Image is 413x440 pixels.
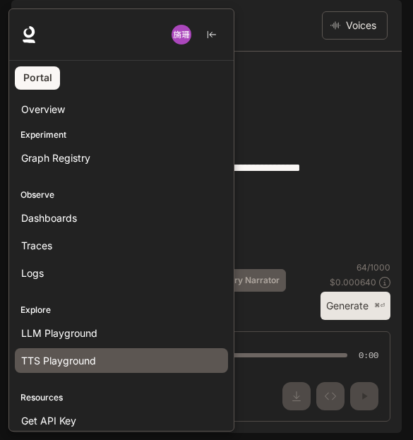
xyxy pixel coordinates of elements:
p: Resources [9,391,234,404]
p: Explore [9,304,234,316]
span: TTS Playground [21,353,96,368]
span: Get API Key [21,413,76,428]
img: User avatar [172,25,191,44]
span: Logs [21,266,44,280]
a: Dashboards [15,206,228,230]
p: Observe [9,189,234,201]
span: Graph Registry [21,150,90,165]
span: Overview [21,102,65,117]
a: Overview [15,97,228,121]
p: Experiment [9,129,234,141]
a: LLM Playground [15,321,228,345]
span: Traces [21,238,52,253]
a: Logs [15,261,228,285]
a: TTS Playground [15,348,228,373]
span: LLM Playground [21,326,97,340]
a: Portal [15,66,60,90]
a: Traces [15,233,228,258]
button: User avatar [167,20,196,49]
a: Get API Key [15,408,228,433]
a: Graph Registry [15,145,228,170]
span: Dashboards [21,210,77,225]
